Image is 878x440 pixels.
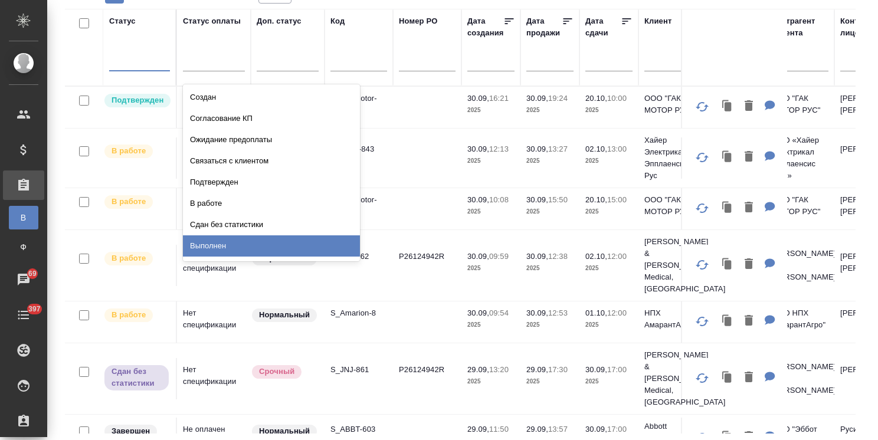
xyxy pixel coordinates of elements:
[112,425,150,437] p: Завершен
[21,268,44,280] span: 69
[585,365,607,374] p: 30.09,
[607,94,627,103] p: 10:00
[759,252,781,277] button: Для КМ: по 1 НЗП к скану + по 2 НЗК
[103,307,170,323] div: Выставляет ПМ после принятия заказа от КМа
[112,94,163,106] p: Подтвержден
[183,172,360,193] div: Подтвержден
[585,15,621,39] div: Дата сдачи
[489,365,509,374] p: 13:20
[177,137,251,179] td: Нет спецификации
[585,195,607,204] p: 20.10,
[526,155,574,167] p: 2025
[467,252,489,261] p: 30.09,
[177,358,251,399] td: Нет спецификации
[526,308,548,317] p: 30.09,
[526,425,548,434] p: 29.09,
[183,257,360,278] div: Завершен
[526,376,574,388] p: 2025
[772,307,828,331] p: ООО НПХ "АмарантАгро"
[585,155,633,167] p: 2025
[716,366,739,390] button: Клонировать
[772,194,828,218] p: ООО "ГАК МОТОР РУС"
[772,134,828,182] p: ООО «Хайер Электрикал Эпплаенсис РУС»
[688,143,716,172] button: Обновить
[772,248,828,283] p: [PERSON_NAME] & [PERSON_NAME]
[257,15,302,27] div: Доп. статус
[177,301,251,343] td: Нет спецификации
[526,94,548,103] p: 30.09,
[607,195,627,204] p: 15:00
[177,245,251,286] td: Нет спецификации
[688,251,716,279] button: Обновить
[183,87,360,108] div: Создан
[330,307,387,319] p: S_Amarion-8
[548,425,568,434] p: 13:57
[489,308,509,317] p: 09:54
[467,145,489,153] p: 30.09,
[526,262,574,274] p: 2025
[526,15,562,39] div: Дата продажи
[644,93,701,116] p: ООО "ГАК МОТОР РУС"
[467,15,503,39] div: Дата создания
[644,349,701,408] p: [PERSON_NAME] & [PERSON_NAME] Medical, [GEOGRAPHIC_DATA]
[548,195,568,204] p: 15:50
[330,423,387,435] p: S_ABBT-603
[772,15,828,39] div: Контрагент клиента
[585,145,607,153] p: 02.10,
[15,212,32,224] span: В
[112,145,146,157] p: В работе
[548,308,568,317] p: 12:53
[393,245,461,286] td: P26124942R
[585,104,633,116] p: 2025
[183,150,360,172] div: Связаться с клиентом
[607,308,627,317] p: 12:00
[112,309,146,321] p: В работе
[526,252,548,261] p: 30.09,
[467,365,489,374] p: 29.09,
[112,366,162,389] p: Сдан без статистики
[585,319,633,331] p: 2025
[177,87,251,128] td: Нет спецификации
[739,309,759,333] button: Удалить
[772,93,828,116] p: ООО "ГАК МОТОР РУС"
[585,262,633,274] p: 2025
[103,143,170,159] div: Выставляет ПМ после принятия заказа от КМа
[3,300,44,330] a: 397
[103,194,170,210] div: Выставляет ПМ после принятия заказа от КМа
[103,423,170,439] div: Выставляет КМ при направлении счета или после выполнения всех работ/сдачи заказа клиенту. Окончат...
[183,108,360,129] div: Согласование КП
[548,94,568,103] p: 19:24
[183,15,241,27] div: Статус оплаты
[399,15,437,27] div: Номер PO
[739,94,759,119] button: Удалить
[489,252,509,261] p: 09:59
[183,214,360,235] div: Сдан без статистики
[607,365,627,374] p: 17:00
[330,15,345,27] div: Код
[585,94,607,103] p: 20.10,
[467,425,489,434] p: 29.09,
[489,195,509,204] p: 10:08
[393,358,461,399] td: P26124942R
[526,206,574,218] p: 2025
[739,366,759,390] button: Удалить
[21,303,48,315] span: 397
[716,94,739,119] button: Клонировать
[585,376,633,388] p: 2025
[467,376,515,388] p: 2025
[489,425,509,434] p: 11:50
[489,94,509,103] p: 16:21
[489,145,509,153] p: 12:13
[259,309,310,321] p: Нормальный
[467,308,489,317] p: 30.09,
[585,425,607,434] p: 30.09,
[607,425,627,434] p: 17:00
[467,262,515,274] p: 2025
[644,307,701,331] p: НПХ АмарантАгро
[259,425,310,437] p: Нормальный
[3,265,44,294] a: 69
[103,251,170,267] div: Выставляет ПМ после принятия заказа от КМа
[183,235,360,257] div: Выполнен
[526,195,548,204] p: 30.09,
[644,236,701,295] p: [PERSON_NAME] & [PERSON_NAME] Medical, [GEOGRAPHIC_DATA]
